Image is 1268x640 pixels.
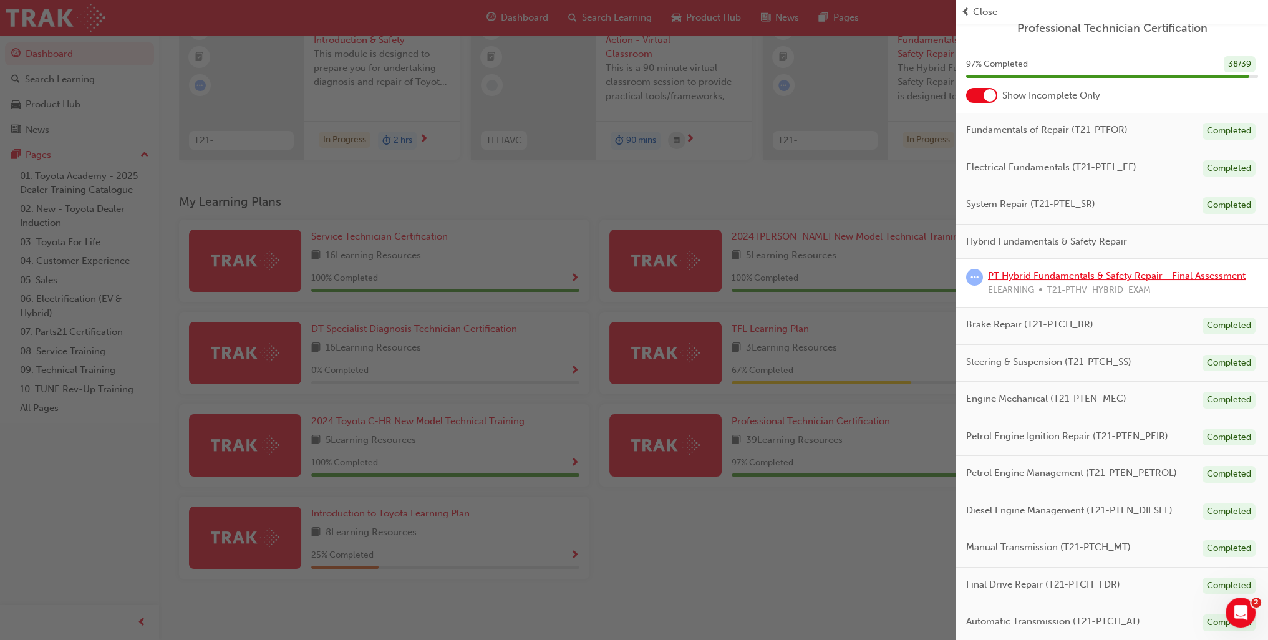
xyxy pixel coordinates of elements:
[973,5,997,19] span: Close
[966,160,1136,175] span: Electrical Fundamentals (T21-PTEL_EF)
[988,270,1246,281] a: PT Hybrid Fundamentals & Safety Repair - Final Assessment
[1203,318,1256,334] div: Completed
[1226,598,1256,628] iframe: Intercom live chat
[1203,355,1256,372] div: Completed
[1203,197,1256,214] div: Completed
[966,318,1093,332] span: Brake Repair (T21-PTCH_BR)
[1203,429,1256,446] div: Completed
[966,429,1168,444] span: Petrol Engine Ignition Repair (T21-PTEN_PEIR)
[1002,89,1100,103] span: Show Incomplete Only
[961,5,970,19] span: prev-icon
[966,503,1173,518] span: Diesel Engine Management (T21-PTEN_DIESEL)
[961,5,1263,19] button: prev-iconClose
[1203,503,1256,520] div: Completed
[966,392,1126,406] span: Engine Mechanical (T21-PTEN_MEC)
[988,283,1034,298] span: ELEARNING
[1203,123,1256,140] div: Completed
[966,578,1120,592] span: Final Drive Repair (T21-PTCH_FDR)
[1251,598,1261,608] span: 2
[966,57,1028,72] span: 97 % Completed
[1224,56,1256,73] div: 38 / 39
[966,197,1095,211] span: System Repair (T21-PTEL_SR)
[1203,160,1256,177] div: Completed
[966,269,983,286] span: learningRecordVerb_ATTEMPT-icon
[966,614,1140,629] span: Automatic Transmission (T21-PTCH_AT)
[1203,578,1256,594] div: Completed
[966,466,1177,480] span: Petrol Engine Management (T21-PTEN_PETROL)
[1203,392,1256,409] div: Completed
[1203,614,1256,631] div: Completed
[966,355,1131,369] span: Steering & Suspension (T21-PTCH_SS)
[1203,466,1256,483] div: Completed
[966,235,1127,249] span: Hybrid Fundamentals & Safety Repair
[1047,283,1151,298] span: T21-PTHV_HYBRID_EXAM
[1203,540,1256,557] div: Completed
[966,21,1258,36] a: Professional Technician Certification
[966,123,1128,137] span: Fundamentals of Repair (T21-PTFOR)
[966,540,1131,555] span: Manual Transmission (T21-PTCH_MT)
